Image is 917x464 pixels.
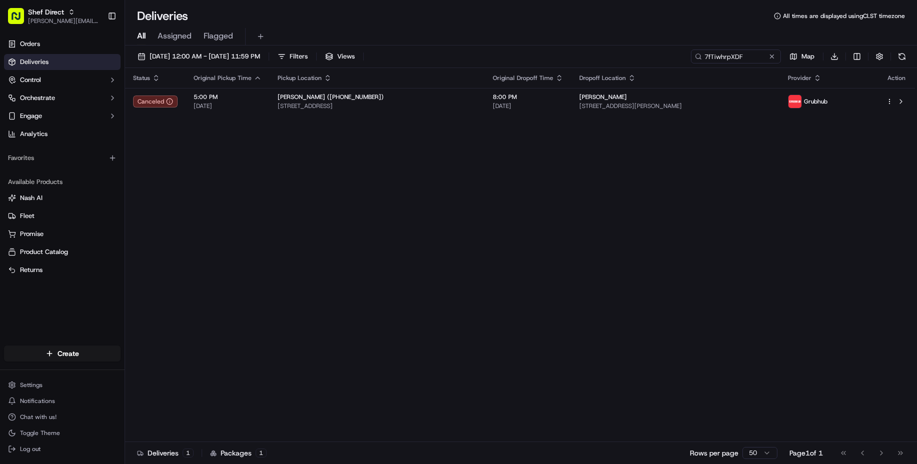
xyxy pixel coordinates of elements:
[8,193,117,202] a: Nash AI
[137,448,194,458] div: Deliveries
[4,54,121,70] a: Deliveries
[4,208,121,224] button: Fleet
[290,52,308,61] span: Filters
[20,39,40,48] span: Orders
[4,226,121,242] button: Promise
[20,211,35,220] span: Fleet
[58,348,79,358] span: Create
[20,75,41,84] span: Control
[4,262,121,278] button: Returns
[20,429,60,437] span: Toggle Theme
[691,49,781,63] input: Type to search
[789,448,823,458] div: Page 1 of 1
[20,229,44,238] span: Promise
[8,211,117,220] a: Fleet
[321,49,359,63] button: Views
[493,93,563,101] span: 8:00 PM
[137,8,188,24] h1: Deliveries
[8,229,117,238] a: Promise
[4,90,121,106] button: Orchestrate
[8,247,117,256] a: Product Catalog
[278,102,477,110] span: [STREET_ADDRESS]
[8,265,117,274] a: Returns
[4,190,121,206] button: Nash AI
[194,93,262,101] span: 5:00 PM
[137,30,146,42] span: All
[20,247,68,256] span: Product Catalog
[801,52,814,61] span: Map
[210,448,267,458] div: Packages
[256,448,267,457] div: 1
[4,36,121,52] a: Orders
[4,442,121,456] button: Log out
[4,378,121,392] button: Settings
[579,93,627,101] span: [PERSON_NAME]
[133,74,150,82] span: Status
[788,74,811,82] span: Provider
[493,74,553,82] span: Original Dropoff Time
[493,102,563,110] span: [DATE]
[194,102,262,110] span: [DATE]
[28,17,100,25] button: [PERSON_NAME][EMAIL_ADDRESS][DOMAIN_NAME]
[158,30,192,42] span: Assigned
[204,30,233,42] span: Flagged
[20,413,57,421] span: Chat with us!
[4,174,121,190] div: Available Products
[337,52,355,61] span: Views
[20,129,48,138] span: Analytics
[20,193,43,202] span: Nash AI
[579,74,626,82] span: Dropoff Location
[28,7,64,17] button: Shef Direct
[579,102,772,110] span: [STREET_ADDRESS][PERSON_NAME]
[4,345,121,361] button: Create
[4,244,121,260] button: Product Catalog
[278,93,384,101] span: [PERSON_NAME] ([PHONE_NUMBER])
[4,4,104,28] button: Shef Direct[PERSON_NAME][EMAIL_ADDRESS][DOMAIN_NAME]
[4,126,121,142] a: Analytics
[273,49,312,63] button: Filters
[20,265,43,274] span: Returns
[4,410,121,424] button: Chat with us!
[20,381,43,389] span: Settings
[133,49,265,63] button: [DATE] 12:00 AM - [DATE] 11:59 PM
[4,150,121,166] div: Favorites
[20,397,55,405] span: Notifications
[150,52,260,61] span: [DATE] 12:00 AM - [DATE] 11:59 PM
[788,95,801,108] img: 5e692f75ce7d37001a5d71f1
[20,57,49,66] span: Deliveries
[785,49,819,63] button: Map
[895,49,909,63] button: Refresh
[20,93,55,102] span: Orchestrate
[183,448,194,457] div: 1
[20,445,41,453] span: Log out
[194,74,252,82] span: Original Pickup Time
[4,108,121,124] button: Engage
[20,111,42,120] span: Engage
[886,74,907,82] div: Action
[783,12,905,20] span: All times are displayed using CLST timezone
[4,72,121,88] button: Control
[278,74,322,82] span: Pickup Location
[4,426,121,440] button: Toggle Theme
[804,97,827,105] span: Grubhub
[690,448,738,458] p: Rows per page
[4,394,121,408] button: Notifications
[133,95,178,107] button: Canceled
